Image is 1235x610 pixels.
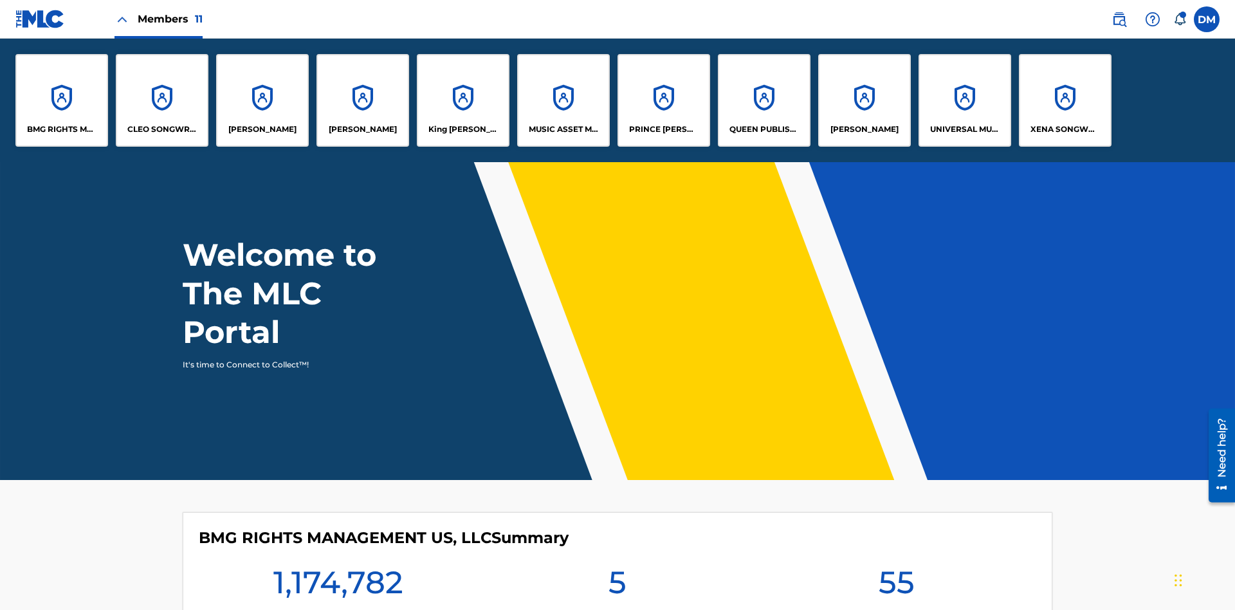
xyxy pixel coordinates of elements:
[15,54,108,147] a: AccountsBMG RIGHTS MANAGEMENT US, LLC
[517,54,610,147] a: AccountsMUSIC ASSET MANAGEMENT (MAM)
[216,54,309,147] a: Accounts[PERSON_NAME]
[1171,548,1235,610] iframe: Chat Widget
[830,124,899,135] p: RONALD MCTESTERSON
[930,124,1000,135] p: UNIVERSAL MUSIC PUB GROUP
[879,563,915,609] h1: 55
[1175,561,1182,600] div: Drag
[1106,6,1132,32] a: Public Search
[428,124,499,135] p: King McTesterson
[273,563,403,609] h1: 1,174,782
[818,54,911,147] a: Accounts[PERSON_NAME]
[1019,54,1111,147] a: AccountsXENA SONGWRITER
[729,124,800,135] p: QUEEN PUBLISHA
[608,563,627,609] h1: 5
[919,54,1011,147] a: AccountsUNIVERSAL MUSIC PUB GROUP
[1173,13,1186,26] div: Notifications
[228,124,297,135] p: ELVIS COSTELLO
[127,124,197,135] p: CLEO SONGWRITER
[15,10,65,28] img: MLC Logo
[1140,6,1166,32] div: Help
[114,12,130,27] img: Close
[183,236,423,351] h1: Welcome to The MLC Portal
[116,54,208,147] a: AccountsCLEO SONGWRITER
[1194,6,1220,32] div: User Menu
[1145,12,1160,27] img: help
[529,124,599,135] p: MUSIC ASSET MANAGEMENT (MAM)
[1030,124,1101,135] p: XENA SONGWRITER
[27,124,97,135] p: BMG RIGHTS MANAGEMENT US, LLC
[718,54,810,147] a: AccountsQUEEN PUBLISHA
[195,13,203,25] span: 11
[417,54,509,147] a: AccountsKing [PERSON_NAME]
[199,528,569,548] h4: BMG RIGHTS MANAGEMENT US, LLC
[1199,403,1235,509] iframe: Resource Center
[629,124,699,135] p: PRINCE MCTESTERSON
[329,124,397,135] p: EYAMA MCSINGER
[183,359,406,371] p: It's time to Connect to Collect™!
[138,12,203,26] span: Members
[316,54,409,147] a: Accounts[PERSON_NAME]
[1111,12,1127,27] img: search
[617,54,710,147] a: AccountsPRINCE [PERSON_NAME]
